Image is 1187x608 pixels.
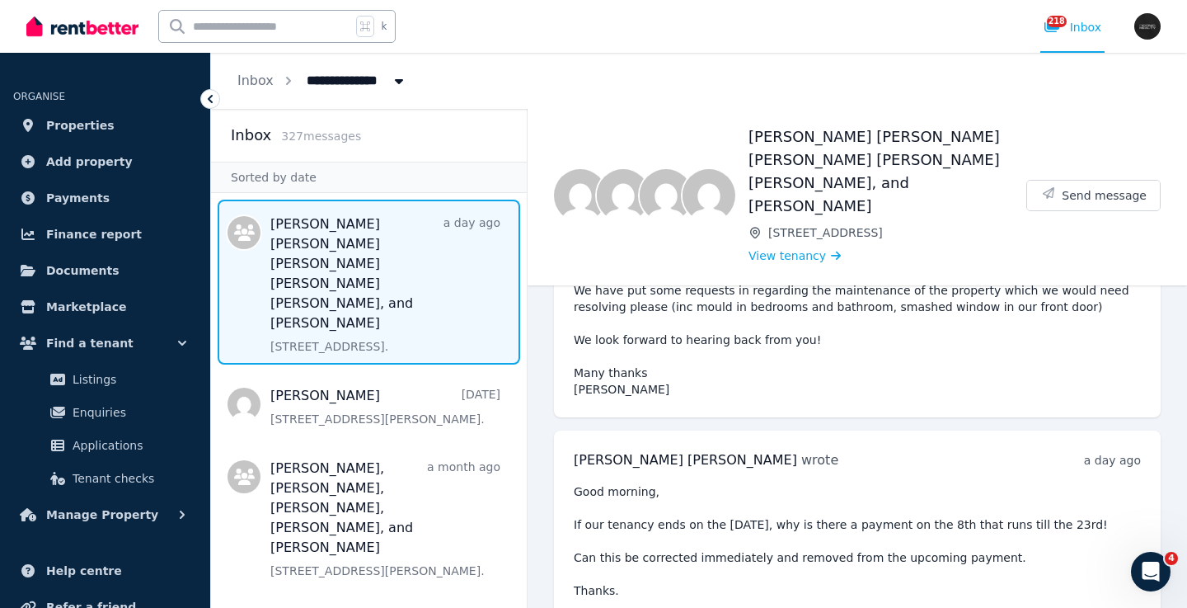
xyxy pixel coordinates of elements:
img: Eleaner Grace Sheila Scutt [554,169,607,222]
span: k [381,20,387,33]
h2: Inbox [231,124,271,147]
span: 327 message s [281,130,361,143]
a: View tenancy [748,247,841,264]
time: a day ago [1084,454,1141,467]
a: Inbox [237,73,274,88]
span: Manage Property [46,505,158,525]
span: Help centre [46,561,122,581]
a: Finance report [13,218,197,251]
button: Manage Property [13,498,197,531]
a: Payments [13,181,197,214]
img: Grace Elizabeth Williams [640,169,692,222]
a: Properties [13,109,197,142]
span: wrote [801,452,838,468]
span: Finance report [46,224,142,244]
h1: [PERSON_NAME] [PERSON_NAME] [PERSON_NAME] [PERSON_NAME] [PERSON_NAME], and [PERSON_NAME] [748,125,1026,218]
span: [PERSON_NAME] [PERSON_NAME] [574,452,797,468]
span: Payments [46,188,110,208]
a: Documents [13,254,197,287]
div: Sorted by date [211,162,527,193]
a: Enquiries [20,396,190,429]
span: 218 [1047,16,1067,27]
span: 4 [1165,552,1178,565]
a: Applications [20,429,190,462]
a: [PERSON_NAME], [PERSON_NAME], [PERSON_NAME], [PERSON_NAME], and [PERSON_NAME]a month ago[STREET_A... [270,459,500,579]
img: RentBetter [26,14,138,39]
a: [PERSON_NAME][DATE][STREET_ADDRESS][PERSON_NAME]. [270,386,500,427]
a: Help centre [13,554,197,587]
a: [PERSON_NAME] [PERSON_NAME] [PERSON_NAME] [PERSON_NAME] [PERSON_NAME], and [PERSON_NAME]a day ago... [270,214,500,355]
pre: Good morning, If our tenancy ends on the [DATE], why is there a payment on the 8th that runs till... [574,483,1141,599]
span: Applications [73,436,184,455]
img: Iconic Realty Pty Ltd [1134,13,1161,40]
a: Listings [20,363,190,396]
span: Add property [46,152,133,172]
img: Jake Keiran Smith [683,169,735,222]
span: Find a tenant [46,333,134,353]
nav: Breadcrumb [211,53,434,109]
span: ORGANISE [13,91,65,102]
span: Documents [46,261,120,280]
span: View tenancy [748,247,826,264]
span: Send message [1062,187,1147,204]
button: Find a tenant [13,327,197,360]
iframe: Intercom live chat [1131,552,1171,592]
span: Properties [46,115,115,135]
span: Listings [73,370,184,389]
img: Finlay Green [597,169,650,222]
div: Inbox [1044,19,1101,35]
a: Add property [13,145,197,178]
a: Tenant checks [20,462,190,495]
pre: Hello, We are interested in extending the lease. Please can you provide us with some more informa... [574,183,1141,398]
a: Marketplace [13,290,197,323]
span: Enquiries [73,403,184,422]
button: Send message [1027,181,1160,210]
span: Tenant checks [73,469,184,488]
span: [STREET_ADDRESS] [768,224,1026,241]
span: Marketplace [46,297,126,317]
